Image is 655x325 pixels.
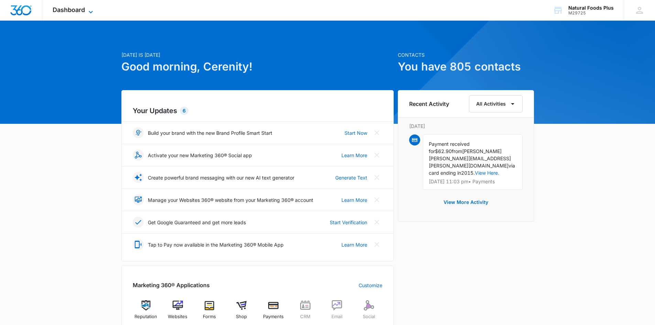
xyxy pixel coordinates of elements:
p: Get Google Guaranteed and get more leads [148,219,246,226]
a: Start Now [345,129,367,137]
p: Manage your Websites 360® website from your Marketing 360® account [148,196,313,204]
a: Reputation [133,300,159,325]
p: Activate your new Marketing 360® Social app [148,152,252,159]
span: 2015. [461,170,475,176]
a: CRM [292,300,318,325]
span: Payments [263,313,284,320]
p: [DATE] 11:03 pm • Payments [429,179,517,184]
a: Email [324,300,350,325]
h6: Recent Activity [409,100,449,108]
span: Websites [168,313,187,320]
div: account name [568,5,614,11]
button: Close [371,150,382,161]
button: Close [371,217,382,228]
p: [DATE] [409,122,523,130]
a: Shop [228,300,255,325]
p: Contacts [398,51,534,58]
a: Social [356,300,382,325]
span: from [452,148,462,154]
a: View Here. [475,170,499,176]
a: Learn More [341,152,367,159]
span: Social [363,313,375,320]
p: [DATE] is [DATE] [121,51,394,58]
span: Shop [236,313,247,320]
p: Create powerful brand messaging with our new AI text generator [148,174,294,181]
span: [PERSON_NAME][EMAIL_ADDRESS][PERSON_NAME][DOMAIN_NAME] [429,155,511,169]
p: Build your brand with the new Brand Profile Smart Start [148,129,272,137]
h2: Your Updates [133,106,382,116]
span: Email [331,313,342,320]
a: Generate Text [335,174,367,181]
span: Payment received for [429,141,470,154]
button: View More Activity [437,194,495,210]
span: CRM [300,313,310,320]
span: Reputation [134,313,157,320]
div: 6 [180,107,188,115]
h2: Marketing 360® Applications [133,281,210,289]
a: Forms [196,300,223,325]
a: Learn More [341,241,367,248]
button: Close [371,172,382,183]
button: All Activities [469,95,523,112]
a: Customize [359,282,382,289]
p: Tap to Pay now available in the Marketing 360® Mobile App [148,241,284,248]
button: Close [371,239,382,250]
span: Forms [203,313,216,320]
a: Payments [260,300,287,325]
span: $62.90 [435,148,452,154]
a: Start Verification [330,219,367,226]
div: account id [568,11,614,15]
span: [PERSON_NAME] [462,148,502,154]
a: Learn More [341,196,367,204]
h1: You have 805 contacts [398,58,534,75]
a: Websites [164,300,191,325]
button: Close [371,194,382,205]
h1: Good morning, Cerenity! [121,58,394,75]
button: Close [371,127,382,138]
span: Dashboard [53,6,85,13]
